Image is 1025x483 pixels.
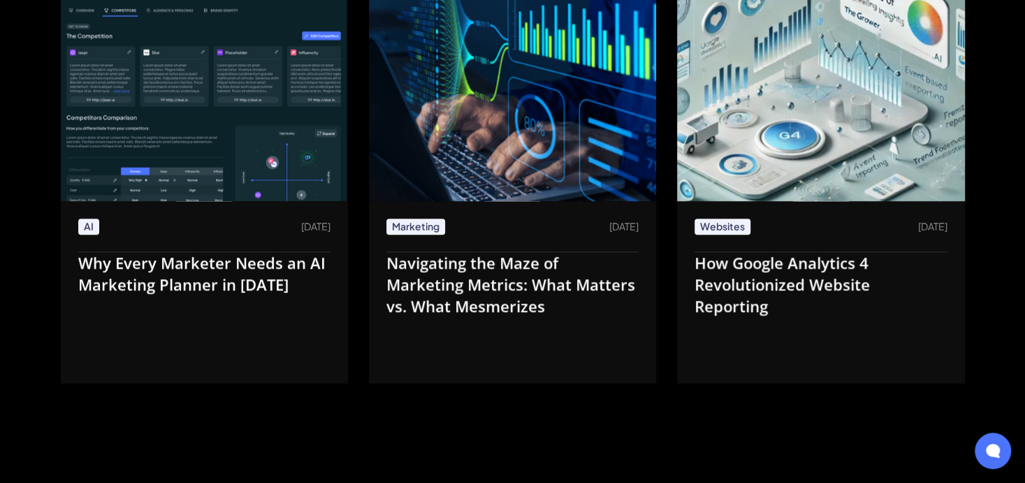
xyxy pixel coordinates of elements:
[609,218,639,235] div: [DATE]
[700,221,745,232] div: Websites
[695,252,947,316] div: How Google Analytics 4 Revolutionized Website Reporting
[301,218,330,235] div: [DATE]
[386,252,639,316] div: Navigating the Maze of Marketing Metrics: What Matters vs. What Mesmerizes
[78,252,330,295] div: Why Every Marketer Needs an AI Marketing Planner in [DATE]
[918,218,947,235] div: [DATE]
[84,221,94,232] div: AI
[392,221,439,232] div: Marketing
